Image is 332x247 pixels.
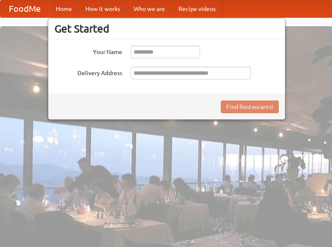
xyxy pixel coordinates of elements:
[172,0,222,17] a: Recipe videos
[127,0,172,17] a: Who we are
[49,0,79,17] a: Home
[221,100,279,113] button: Find Restaurants!
[0,0,49,17] a: FoodMe
[55,22,279,35] h3: Get Started
[55,67,122,77] label: Delivery Address
[55,46,122,56] label: Your Name
[79,0,127,17] a: How it works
